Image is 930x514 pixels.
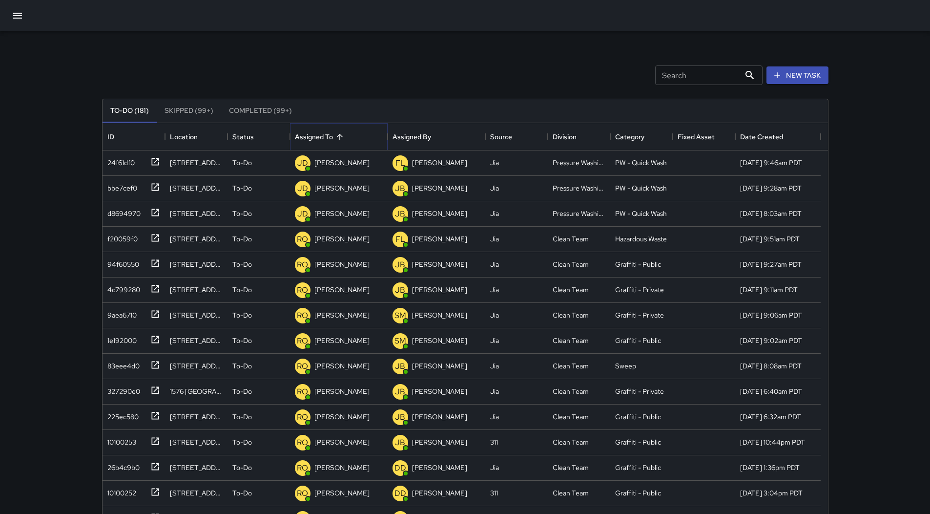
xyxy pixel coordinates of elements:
[412,183,467,193] p: [PERSON_NAME]
[553,123,577,150] div: Division
[170,488,223,498] div: 1500 Market Street
[610,123,673,150] div: Category
[227,123,290,150] div: Status
[170,123,198,150] div: Location
[314,336,370,345] p: [PERSON_NAME]
[412,259,467,269] p: [PERSON_NAME]
[103,205,141,218] div: d8694970
[103,230,138,244] div: f20059f0
[412,336,467,345] p: [PERSON_NAME]
[412,361,467,371] p: [PERSON_NAME]
[314,361,370,371] p: [PERSON_NAME]
[232,488,252,498] p: To-Do
[412,310,467,320] p: [PERSON_NAME]
[395,259,405,271] p: JB
[232,437,252,447] p: To-Do
[103,332,137,345] div: 1e192000
[297,488,308,499] p: RO
[678,123,715,150] div: Fixed Asset
[103,123,165,150] div: ID
[170,158,223,168] div: 625 Turk Street
[490,209,499,218] div: Jia
[740,412,801,422] div: 9/1/2025, 6:32am PDT
[615,488,661,498] div: Graffiti - Public
[740,310,802,320] div: 9/1/2025, 9:06am PDT
[412,158,467,168] p: [PERSON_NAME]
[103,484,136,498] div: 10100252
[232,285,252,295] p: To-Do
[412,234,467,244] p: [PERSON_NAME]
[553,259,589,269] div: Clean Team
[490,158,499,168] div: Jia
[615,336,661,345] div: Graffiti - Public
[170,336,223,345] div: 1500 Market Street
[297,411,308,423] p: RO
[490,488,498,498] div: 311
[103,99,157,123] button: To-Do (181)
[673,123,735,150] div: Fixed Asset
[553,336,589,345] div: Clean Team
[297,437,308,449] p: RO
[740,463,800,472] div: 8/31/2025, 1:36pm PDT
[170,234,223,244] div: 400 Mcallister Street
[297,284,308,296] p: RO
[170,463,223,472] div: 500 Golden Gate Avenue
[170,412,223,422] div: 1520 Market Street
[297,208,308,220] p: JD
[615,285,664,295] div: Graffiti - Private
[395,208,405,220] p: JB
[740,158,802,168] div: 9/1/2025, 9:46am PDT
[103,256,139,269] div: 94f60550
[170,209,223,218] div: 1182 Market Street
[103,408,139,422] div: 225ec580
[232,259,252,269] p: To-Do
[412,463,467,472] p: [PERSON_NAME]
[170,183,223,193] div: 1520 Market Street
[297,462,308,474] p: RO
[412,437,467,447] p: [PERSON_NAME]
[103,433,136,447] div: 10100253
[615,310,664,320] div: Graffiti - Private
[290,123,388,150] div: Assigned To
[553,234,589,244] div: Clean Team
[395,157,405,169] p: FL
[232,310,252,320] p: To-Do
[395,183,405,194] p: JB
[553,285,589,295] div: Clean Team
[740,123,783,150] div: Date Created
[490,463,499,472] div: Jia
[314,183,370,193] p: [PERSON_NAME]
[735,123,821,150] div: Date Created
[394,335,406,347] p: SM
[103,306,137,320] div: 9aea6710
[170,285,223,295] div: 1621 Market Street
[314,437,370,447] p: [PERSON_NAME]
[412,386,467,396] p: [PERSON_NAME]
[395,411,405,423] p: JB
[107,123,114,150] div: ID
[232,209,252,218] p: To-Do
[297,310,308,321] p: RO
[394,310,406,321] p: SM
[333,130,347,144] button: Sort
[221,99,300,123] button: Completed (99+)
[157,99,221,123] button: Skipped (99+)
[395,284,405,296] p: JB
[297,183,308,194] p: JD
[490,386,499,396] div: Jia
[553,158,605,168] div: Pressure Washing
[170,386,223,396] div: 1576 Market Street
[103,154,135,168] div: 24f61df0
[170,437,223,447] div: 86 Mcallister Street
[314,158,370,168] p: [PERSON_NAME]
[615,361,636,371] div: Sweep
[394,488,406,499] p: DD
[615,463,661,472] div: Graffiti - Public
[314,259,370,269] p: [PERSON_NAME]
[615,437,661,447] div: Graffiti - Public
[232,183,252,193] p: To-Do
[103,383,140,396] div: 327290e0
[548,123,610,150] div: Division
[490,310,499,320] div: Jia
[103,281,140,295] div: 4c799280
